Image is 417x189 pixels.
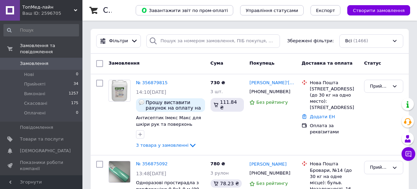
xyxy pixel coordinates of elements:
[139,100,144,105] img: :speech_balloon:
[76,71,78,78] span: 0
[136,143,189,148] span: 3 товара у замовленні
[136,80,168,85] a: № 356879815
[71,100,78,107] span: 175
[370,83,389,90] div: Прийнято
[109,80,131,102] a: Фото товару
[20,124,53,131] span: Повідомлення
[20,136,64,142] span: Товари та послуги
[248,87,291,96] div: [PHONE_NUMBER]
[340,8,410,13] a: Створити замовлення
[3,24,79,36] input: Пошук
[24,91,45,97] span: Виконані
[211,170,229,176] span: 3 рулон
[24,110,46,116] span: Оплачені
[20,159,64,172] span: Показники роботи компанії
[316,8,335,13] span: Експорт
[109,38,128,44] span: Фільтри
[347,5,410,15] button: Створити замовлення
[136,5,233,15] button: Завантажити звіт по пром-оплаті
[211,179,242,188] div: 78.23 ₴
[211,98,244,112] div: 111.84 ₴
[310,114,335,119] a: Додати ЕН
[20,60,48,67] span: Замовлення
[256,181,288,186] span: Без рейтингу
[402,147,415,161] button: Чат з покупцем
[22,4,74,10] span: ТопМед-лайн
[311,5,341,15] button: Експорт
[345,38,352,44] span: Всі
[24,71,34,78] span: Нові
[76,110,78,116] span: 0
[246,8,298,13] span: Управління статусами
[287,38,334,44] span: Збережені фільтри:
[211,89,223,94] span: 3 шт.
[302,60,352,66] span: Доставка та оплата
[240,5,304,15] button: Управління статусами
[103,6,173,14] h1: Список замовлень
[211,60,223,66] span: Cума
[256,100,288,105] span: Без рейтингу
[136,171,166,176] span: 13:48[DATE]
[24,100,47,107] span: Скасовані
[310,161,359,167] div: Нова Пошта
[310,80,359,86] div: Нова Пошта
[74,81,78,87] span: 34
[136,143,197,148] a: 3 товара у замовленні
[109,161,130,182] img: Фото товару
[22,10,82,16] div: Ваш ID: 2596705
[211,161,225,166] span: 780 ₴
[136,115,201,127] a: Антисептик Імекс Макс для шкіри рук та поверхонь
[146,34,280,48] input: Пошук за номером замовлення, ПІБ покупця, номером телефону, Email, номером накладної
[211,80,225,85] span: 730 ₴
[20,148,71,154] span: [DEMOGRAPHIC_DATA]
[69,91,78,97] span: 1257
[20,43,82,55] span: Замовлення та повідомлення
[141,7,228,13] span: Завантажити звіт по пром-оплаті
[353,8,405,13] span: Створити замовлення
[248,169,291,178] div: [PHONE_NUMBER]
[109,161,131,183] a: Фото товару
[310,123,359,135] div: Оплата за реквізитами
[136,89,166,95] span: 14:10[DATE]
[146,100,202,111] span: Прошу виставити рахунок на оплату на ФОП. Контактний номер тел. при оформленні замовлення 0669365158
[353,38,368,43] span: (1466)
[249,60,274,66] span: Покупець
[109,60,139,66] span: Замовлення
[370,164,389,171] div: Прийнято
[136,161,168,166] a: № 356875092
[364,60,381,66] span: Статус
[310,86,359,111] div: [STREET_ADDRESS] (до 30 кг на одно место): [STREET_ADDRESS]
[249,161,286,168] a: [PERSON_NAME]
[249,80,296,86] a: [PERSON_NAME]'[PERSON_NAME]
[24,81,45,87] span: Прийняті
[112,80,127,101] img: Фото товару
